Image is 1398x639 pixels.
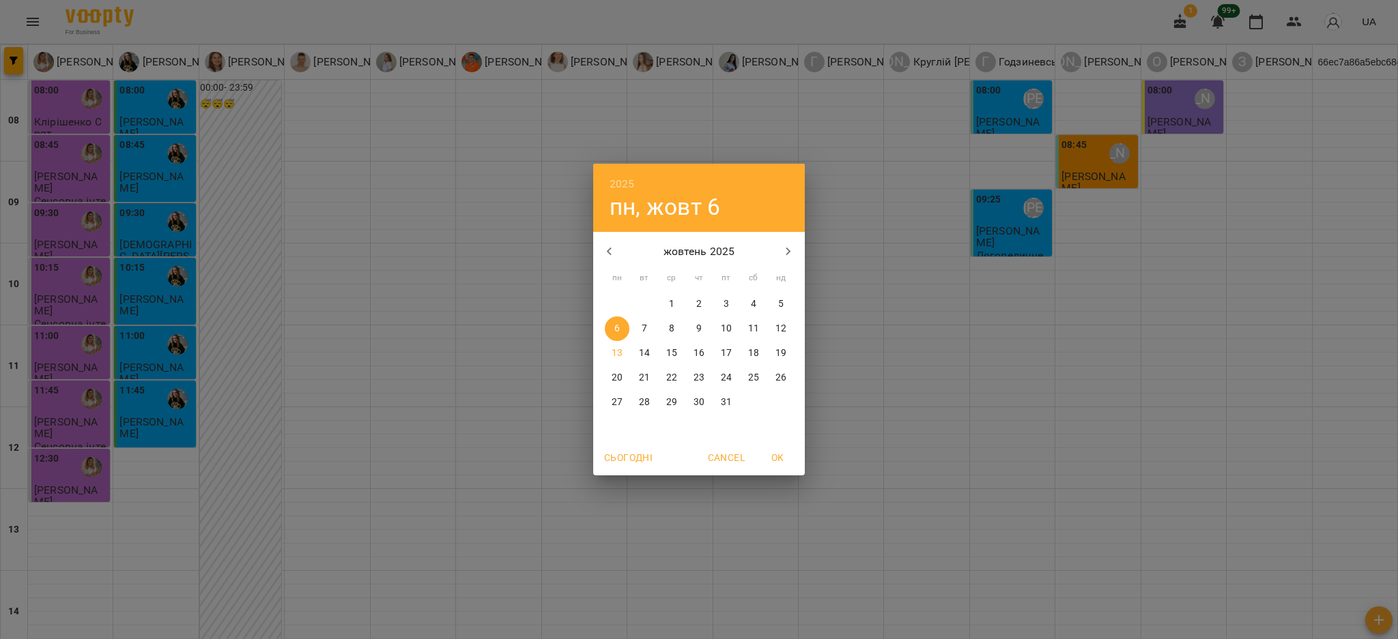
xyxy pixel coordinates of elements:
[659,341,684,366] button: 15
[696,322,702,336] p: 9
[714,271,739,285] span: пт
[714,390,739,415] button: 31
[714,341,739,366] button: 17
[666,346,677,360] p: 15
[741,292,766,316] button: 4
[659,316,684,341] button: 8
[721,371,732,385] p: 24
[748,371,759,385] p: 25
[769,292,793,316] button: 5
[778,297,784,311] p: 5
[741,341,766,366] button: 18
[599,445,658,470] button: Сьогодні
[642,322,647,336] p: 7
[687,366,711,390] button: 23
[669,297,674,311] p: 1
[694,346,704,360] p: 16
[659,271,684,285] span: ср
[721,322,732,336] p: 10
[659,390,684,415] button: 29
[666,396,677,409] p: 29
[714,292,739,316] button: 3
[612,346,623,360] p: 13
[769,271,793,285] span: нд
[687,390,711,415] button: 30
[610,175,635,194] button: 2025
[612,371,623,385] p: 20
[775,371,786,385] p: 26
[751,297,756,311] p: 4
[748,346,759,360] p: 18
[605,390,629,415] button: 27
[605,366,629,390] button: 20
[632,390,657,415] button: 28
[708,449,745,466] span: Cancel
[687,271,711,285] span: чт
[687,341,711,366] button: 16
[687,292,711,316] button: 2
[639,371,650,385] p: 21
[721,346,732,360] p: 17
[659,366,684,390] button: 22
[604,449,653,466] span: Сьогодні
[605,316,629,341] button: 6
[714,366,739,390] button: 24
[694,396,704,409] p: 30
[639,346,650,360] p: 14
[724,297,729,311] p: 3
[626,243,773,260] p: жовтень 2025
[748,322,759,336] p: 11
[632,366,657,390] button: 21
[721,396,732,409] p: 31
[741,366,766,390] button: 25
[614,322,620,336] p: 6
[666,371,677,385] p: 22
[639,396,650,409] p: 28
[632,271,657,285] span: вт
[769,316,793,341] button: 12
[775,346,786,360] p: 19
[741,316,766,341] button: 11
[694,371,704,385] p: 23
[696,297,702,311] p: 2
[610,193,720,221] button: пн, жовт 6
[741,271,766,285] span: сб
[714,316,739,341] button: 10
[769,366,793,390] button: 26
[769,341,793,366] button: 19
[756,445,799,470] button: OK
[659,292,684,316] button: 1
[605,341,629,366] button: 13
[632,341,657,366] button: 14
[612,396,623,409] p: 27
[702,445,750,470] button: Cancel
[687,316,711,341] button: 9
[761,449,794,466] span: OK
[775,322,786,336] p: 12
[632,316,657,341] button: 7
[669,322,674,336] p: 8
[605,271,629,285] span: пн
